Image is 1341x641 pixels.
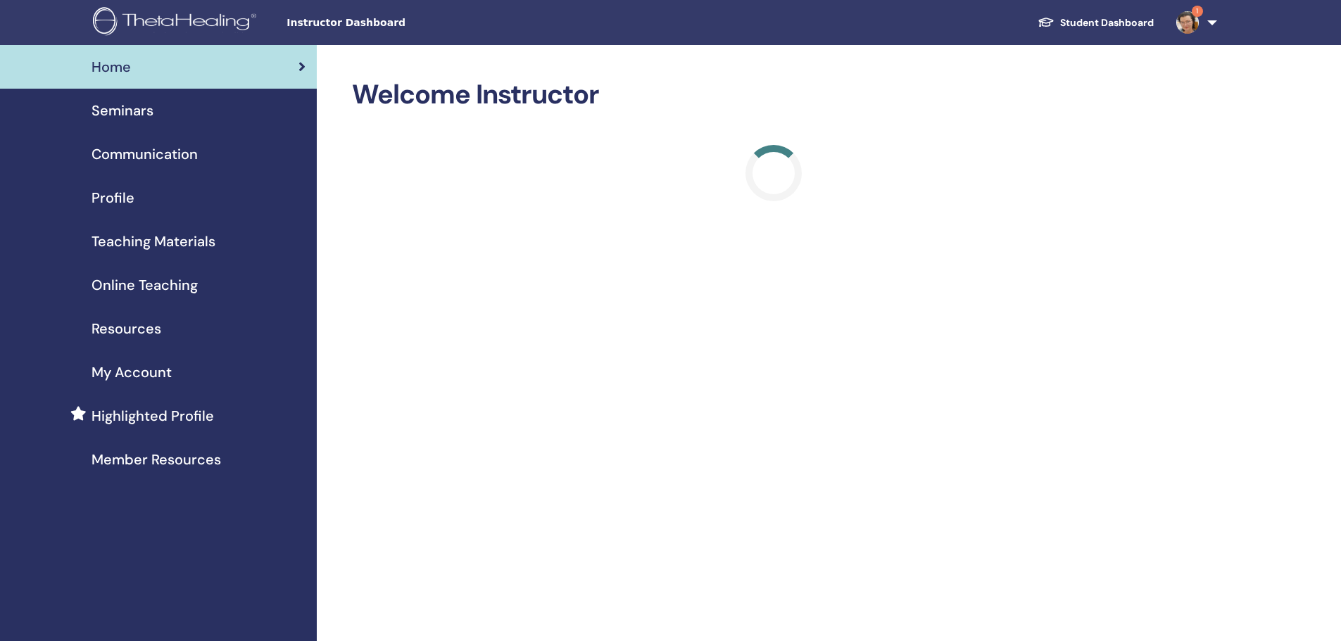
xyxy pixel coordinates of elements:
[92,274,198,296] span: Online Teaching
[92,405,214,426] span: Highlighted Profile
[93,7,261,39] img: logo.png
[287,15,498,30] span: Instructor Dashboard
[92,231,215,252] span: Teaching Materials
[1038,16,1054,28] img: graduation-cap-white.svg
[92,318,161,339] span: Resources
[92,449,221,470] span: Member Resources
[92,362,172,383] span: My Account
[92,144,198,165] span: Communication
[92,187,134,208] span: Profile
[1192,6,1203,17] span: 1
[1176,11,1199,34] img: default.jpg
[352,79,1196,111] h2: Welcome Instructor
[1026,10,1165,36] a: Student Dashboard
[92,56,131,77] span: Home
[92,100,153,121] span: Seminars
